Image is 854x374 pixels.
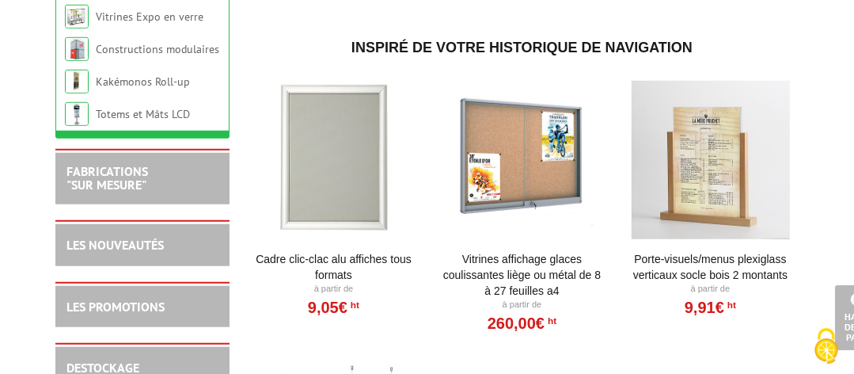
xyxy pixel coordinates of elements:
a: Cadre Clic-Clac Alu affiches tous formats [254,251,414,283]
span: Inspiré de votre historique de navigation [351,40,693,55]
a: 260,00€HT [488,319,556,328]
a: LES NOUVEAUTÉS [67,237,165,253]
a: Constructions modulaires [97,42,220,56]
a: LES PROMOTIONS [67,299,165,315]
img: Cookies (fenêtre modale) [807,326,846,366]
a: FABRICATIONS"Sur Mesure" [67,163,149,193]
p: À partir de [631,283,791,296]
a: Kakémonos Roll-up [97,74,191,89]
img: Constructions modulaires [65,37,89,61]
img: Vitrines Expo en verre [65,5,89,29]
a: Vitrines Expo en verre [97,10,204,24]
img: Totems et Mâts LCD [65,102,89,126]
sup: HT [724,300,736,311]
sup: HT [347,300,359,311]
img: Kakémonos Roll-up [65,70,89,93]
a: Totems et Mâts LCD [97,107,191,121]
a: Porte-Visuels/Menus Plexiglass Verticaux Socle Bois 2 Montants [631,251,791,283]
p: À partir de [254,283,414,296]
button: Cookies (fenêtre modale) [799,320,854,374]
a: 9,05€HT [308,303,359,312]
p: À partir de [442,299,602,311]
a: 9,91€HT [685,303,736,312]
a: Vitrines affichage glaces coulissantes liège ou métal de 8 à 27 feuilles A4 [442,251,602,299]
sup: HT [545,315,556,326]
